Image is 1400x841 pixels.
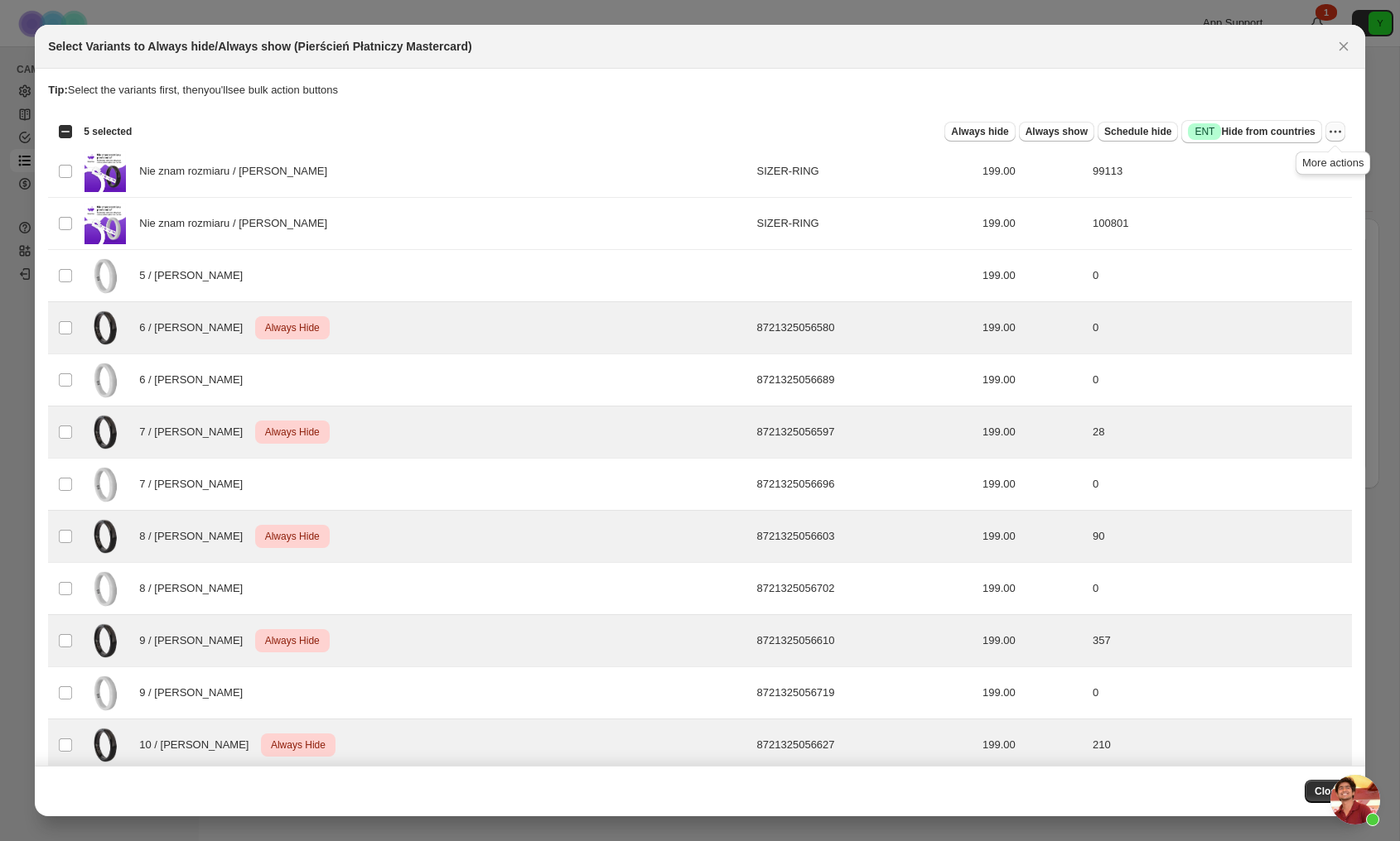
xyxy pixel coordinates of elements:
span: 6 / [PERSON_NAME] [139,372,252,388]
td: 199.00 [978,719,1088,771]
span: 10 / [PERSON_NAME] [139,737,258,753]
img: ring_czarny_grawer_ea30b5dc-03a1-4273-b445-1171093530a1.webp [84,516,126,557]
span: Always hide [951,125,1008,138]
td: 199.00 [978,615,1088,667]
td: 199.00 [978,354,1088,406]
td: 8721325056580 [752,302,978,354]
td: 199.00 [978,667,1088,719]
span: 8 / [PERSON_NAME] [139,580,252,597]
td: 0 [1088,667,1352,719]
td: 0 [1088,563,1352,615]
img: ring_bialy_grawer_a9238083-705e-4100-ae26-abdcb23e0989.webp [84,255,126,296]
td: 99113 [1088,146,1352,198]
td: 0 [1088,459,1352,511]
strong: Tip: [48,84,68,96]
td: 199.00 [978,198,1088,250]
td: 8721325056719 [752,667,978,719]
span: Always Hide [262,631,323,651]
span: 9 / [PERSON_NAME] [139,685,252,701]
span: 7 / [PERSON_NAME] [139,424,252,440]
td: 8721325056702 [752,563,978,615]
td: 100801 [1088,198,1352,250]
p: Select the variants first, then you'll see bulk action buttons [48,82,1352,99]
td: 0 [1088,250,1352,302]
span: Close [1315,785,1342,798]
td: SIZER-RING [752,198,978,250]
img: ring_bialy_grawer_a9238083-705e-4100-ae26-abdcb23e0989.webp [84,359,126,401]
td: 90 [1088,511,1352,563]
img: ring_bialy_grawer_a9238083-705e-4100-ae26-abdcb23e0989.webp [84,568,126,609]
img: Zamow-miarke-v7-white_7647c566-ee4f-47b5-b9d0-2e959c25f878.webp [84,203,126,244]
button: Close [1305,780,1352,803]
span: 6 / [PERSON_NAME] [139,320,252,336]
span: 9 / [PERSON_NAME] [139,632,252,649]
span: Always Hide [262,318,323,338]
td: 8721325056696 [752,459,978,511]
span: 5 selected [84,125,132,138]
td: 8721325056597 [752,406,978,459]
td: 357 [1088,615,1352,667]
span: ENT [1195,125,1214,138]
td: 8721325056689 [752,354,978,406]
span: Hide from countries [1188,123,1315,140]
td: 199.00 [978,302,1088,354]
span: 5 / [PERSON_NAME] [139,267,252,284]
td: 28 [1088,406,1352,459]
td: SIZER-RING [752,146,978,198]
img: ring_czarny_grawer_ea30b5dc-03a1-4273-b445-1171093530a1.webp [84,307,126,348]
img: ring_bialy_grawer_a9238083-705e-4100-ae26-abdcb23e0989.webp [84,672,126,714]
td: 199.00 [978,459,1088,511]
span: Always show [1026,125,1088,138]
button: More actions [1325,122,1345,142]
td: 0 [1088,302,1352,354]
img: ring_czarny_grawer_ea30b5dc-03a1-4273-b445-1171093530a1.webp [84,411,126,453]
h2: Select Variants to Always hide/Always show (Pierścień Płatniczy Mastercard) [48,38,471,55]
td: 210 [1088,719,1352,771]
span: Nie znam rozmiaru / [PERSON_NAME] [139,215,336,232]
img: Zamow-miarke-v7-black_491ea91a-4499-43e4-a956-5235539e8218.webp [84,151,126,192]
td: 199.00 [978,563,1088,615]
span: 8 / [PERSON_NAME] [139,528,252,545]
span: Always Hide [262,526,323,546]
img: ring_czarny_grawer_ea30b5dc-03a1-4273-b445-1171093530a1.webp [84,620,126,661]
button: Schedule hide [1098,122,1178,142]
td: 8721325056603 [752,511,978,563]
img: ring_bialy_grawer_a9238083-705e-4100-ae26-abdcb23e0989.webp [84,464,126,505]
button: Always show [1019,122,1094,142]
img: ring_czarny_grawer_ea30b5dc-03a1-4273-b445-1171093530a1.webp [84,724,126,766]
span: Schedule hide [1104,125,1171,138]
button: Close [1332,35,1355,58]
td: 199.00 [978,511,1088,563]
span: 7 / [PERSON_NAME] [139,476,252,493]
button: Always hide [944,122,1015,142]
div: Open chat [1330,775,1380,824]
span: Always Hide [262,422,323,442]
td: 8721325056627 [752,719,978,771]
td: 8721325056610 [752,615,978,667]
td: 0 [1088,354,1352,406]
td: 199.00 [978,406,1088,459]
button: SuccessENTHide from countries [1181,120,1321,143]
span: Always Hide [268,735,329,755]
td: 199.00 [978,250,1088,302]
td: 199.00 [978,146,1088,198]
span: Nie znam rozmiaru / [PERSON_NAME] [139,163,336,180]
